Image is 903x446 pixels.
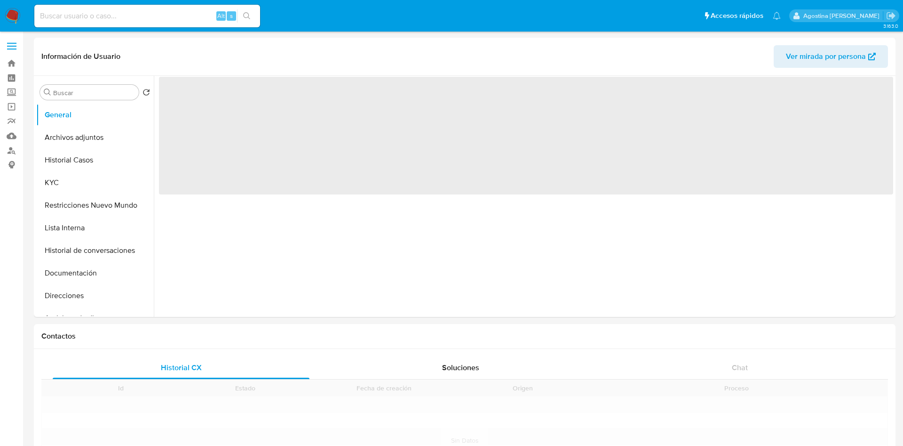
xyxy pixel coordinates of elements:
span: Soluciones [442,362,479,373]
h1: Información de Usuario [41,52,120,61]
button: Documentación [36,262,154,284]
button: Anticipos de dinero [36,307,154,330]
p: agostina.faruolo@mercadolibre.com [803,11,883,20]
button: Volver al orden por defecto [143,89,150,99]
span: s [230,11,233,20]
button: Ver mirada por persona [774,45,888,68]
span: ‌ [159,77,893,195]
a: Notificaciones [773,12,781,20]
button: Lista Interna [36,217,154,239]
input: Buscar usuario o caso... [34,10,260,22]
input: Buscar [53,89,135,97]
button: General [36,104,154,126]
h1: Contactos [41,332,888,341]
span: Ver mirada por persona [786,45,866,68]
button: Historial de conversaciones [36,239,154,262]
button: Direcciones [36,284,154,307]
span: Accesos rápidos [711,11,763,21]
span: Chat [732,362,748,373]
button: Archivos adjuntos [36,126,154,149]
button: Buscar [44,89,51,96]
span: Historial CX [161,362,202,373]
a: Salir [886,11,896,21]
button: Historial Casos [36,149,154,171]
span: Alt [217,11,225,20]
button: search-icon [237,9,256,23]
button: Restricciones Nuevo Mundo [36,194,154,217]
button: KYC [36,171,154,194]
